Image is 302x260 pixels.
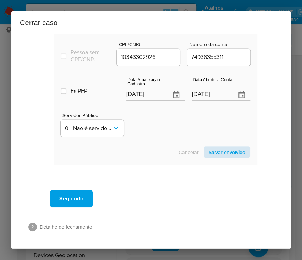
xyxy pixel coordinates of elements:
span: Pessoa sem CPF/CNPJ [71,49,110,63]
label: Data Atualização Cadastro [126,78,170,86]
span: 0 - Nao é servidor/Nao possui informacao [65,125,112,132]
label: Data Abertura Conta: [192,78,234,82]
h2: Cerrar caso [20,17,282,28]
span: Seguindo [59,191,83,206]
span: Es PEP [71,88,87,95]
input: Pessoa sem CPF/CNPJ [61,53,66,59]
span: Número da conta [189,42,252,47]
span: CPF/CNPJ [119,42,182,47]
input: Número da conta [187,52,257,62]
span: Servidor Público [62,112,126,117]
text: 2 [32,225,34,229]
span: Detalhe de fechamento [40,223,274,231]
button: Seguindo [50,190,93,207]
input: CPF/CNPJ [117,52,186,62]
span: Salvar envolvido [209,147,245,157]
button: Is ServPub [61,120,124,137]
button: Salvar envolvido [204,146,250,158]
